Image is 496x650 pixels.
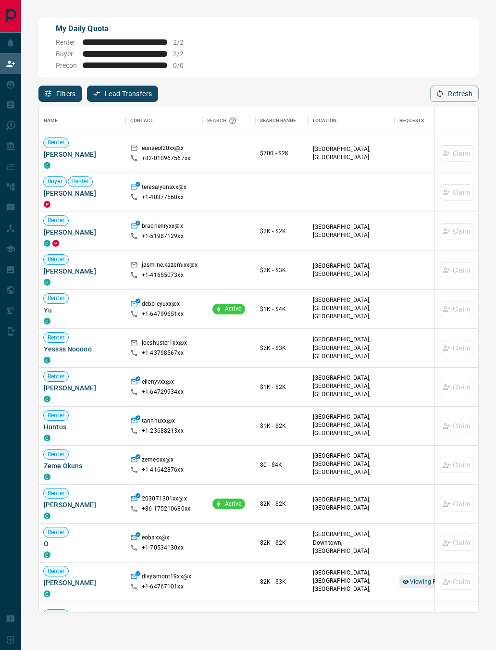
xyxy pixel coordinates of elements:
p: zemeoxx@x [142,456,174,466]
div: condos.ca [44,162,50,169]
div: condos.ca [44,590,50,597]
p: My Daily Quota [56,23,194,35]
span: 2 / 2 [173,38,194,46]
p: [GEOGRAPHIC_DATA], [GEOGRAPHIC_DATA], [GEOGRAPHIC_DATA], [GEOGRAPHIC_DATA] [313,413,390,446]
p: +1- 23688213xx [142,427,184,435]
span: Renter [44,138,68,147]
span: Renter [56,38,77,46]
div: condos.ca [44,357,50,363]
span: [PERSON_NAME] [44,578,121,587]
span: Buyer [44,177,66,186]
p: ellenyvxx@x [142,378,174,388]
p: +82- 010967567xx [142,154,190,162]
span: Renter [44,412,68,420]
div: condos.ca [44,318,50,325]
span: Zeme Okuns [44,461,121,471]
p: $2K - $2K [260,538,303,547]
span: Renter [44,489,68,498]
div: condos.ca [44,474,50,480]
p: +1- 64729934xx [142,388,184,396]
span: 2 / 2 [173,50,194,58]
p: [GEOGRAPHIC_DATA], [GEOGRAPHIC_DATA] [313,496,390,512]
span: Renter [44,611,68,619]
button: Filters [38,86,82,102]
p: East End, Midtown | Central [313,296,390,329]
p: [GEOGRAPHIC_DATA], [GEOGRAPHIC_DATA] [313,145,390,162]
p: +1- 41642876xx [142,466,184,474]
p: $2K - $3K [260,577,303,586]
p: [GEOGRAPHIC_DATA], [GEOGRAPHIC_DATA] [313,223,390,239]
p: $2K - $3K [260,266,303,275]
div: condos.ca [44,279,50,286]
div: Search Range [255,107,308,134]
p: +1- 64767101xx [142,583,184,591]
div: Requests [399,107,424,134]
p: +1- 70534130xx [142,544,184,552]
span: Renter [44,216,68,225]
p: +1- 41655073xx [142,271,184,279]
p: Midtown | Central, East York [313,374,390,407]
div: condos.ca [44,551,50,558]
div: property.ca [52,240,59,247]
p: +1- 40377560xx [142,193,184,201]
p: [GEOGRAPHIC_DATA], Downtown, [GEOGRAPHIC_DATA] [313,530,390,555]
div: condos.ca [44,435,50,441]
p: $2K - $2K [260,227,303,236]
p: 203071301xx@x [142,495,187,505]
div: Search [207,107,239,134]
div: Location [313,107,336,134]
div: Name [44,107,58,134]
span: Renter [44,294,68,302]
div: Contact [125,107,202,134]
div: Contact [130,107,153,134]
p: +1- 64799651xx [142,310,184,318]
p: $1K - $2K [260,383,303,391]
div: Viewing Request (1) [399,575,466,588]
span: Active [221,305,245,313]
span: 0 / 0 [173,62,194,69]
p: +1- 51987129xx [142,232,184,240]
span: Renter [44,334,68,342]
div: Name [39,107,125,134]
p: +86- 175210680xx [142,505,190,513]
p: debbieyuxx@x [142,300,180,310]
span: Renter [44,255,68,263]
p: $2K - $2K [260,500,303,508]
div: condos.ca [44,512,50,519]
span: Renter [68,177,93,186]
div: Search Range [260,107,297,134]
div: Location [308,107,395,134]
span: Precon [56,62,77,69]
span: Yu [44,305,121,315]
p: [GEOGRAPHIC_DATA], [GEOGRAPHIC_DATA], [GEOGRAPHIC_DATA], [GEOGRAPHIC_DATA] | [GEOGRAPHIC_DATA] [313,569,390,610]
button: Refresh [430,86,479,102]
p: teresalyonsxx@x [142,183,186,193]
p: [GEOGRAPHIC_DATA], [GEOGRAPHIC_DATA], [GEOGRAPHIC_DATA], [GEOGRAPHIC_DATA] | [GEOGRAPHIC_DATA] [313,452,390,493]
p: $0 - $4K [260,461,303,469]
span: Huntus [44,422,121,432]
span: Renter [44,567,68,575]
div: condos.ca [44,240,50,247]
span: Renter [44,450,68,459]
p: +1- 43798567xx [142,349,184,357]
div: property.ca [44,201,50,208]
p: jasmine.kazemixx@x [142,261,198,271]
span: [PERSON_NAME] [44,383,121,393]
p: [GEOGRAPHIC_DATA], [GEOGRAPHIC_DATA] [313,262,390,278]
span: Renter [44,528,68,537]
span: Buyer [56,50,77,58]
span: Yessss Nooooo [44,344,121,354]
p: [GEOGRAPHIC_DATA], [GEOGRAPHIC_DATA], [GEOGRAPHIC_DATA] [313,336,390,360]
span: [PERSON_NAME] [44,266,121,276]
p: bradhenryxx@x [142,222,183,232]
p: $700 - $2K [260,149,303,158]
p: $2K - $3K [260,344,303,352]
span: [PERSON_NAME] [44,227,121,237]
p: divyamont19xx@x [142,573,191,583]
div: condos.ca [44,396,50,402]
p: eunseol20xx@x [142,144,184,154]
p: eobaxx@x [142,534,169,544]
span: Active [221,500,245,508]
span: O [44,539,121,549]
button: Lead Transfers [87,86,159,102]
